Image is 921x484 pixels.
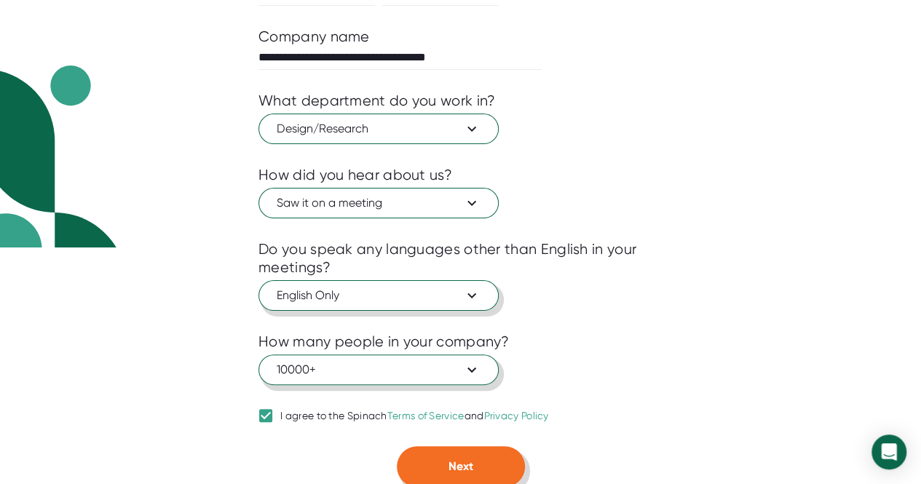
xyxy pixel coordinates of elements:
[258,280,499,311] button: English Only
[277,287,481,304] span: English Only
[258,28,370,46] div: Company name
[448,459,473,473] span: Next
[387,410,465,421] a: Terms of Service
[277,120,481,138] span: Design/Research
[277,361,481,378] span: 10000+
[258,354,499,385] button: 10000+
[280,410,549,423] div: I agree to the Spinach and
[258,240,663,277] div: Do you speak any languages other than English in your meetings?
[258,333,510,351] div: How many people in your company?
[483,410,548,421] a: Privacy Policy
[258,188,499,218] button: Saw it on a meeting
[277,194,481,212] span: Saw it on a meeting
[258,114,499,144] button: Design/Research
[871,435,906,469] div: Open Intercom Messenger
[258,92,495,110] div: What department do you work in?
[258,166,452,184] div: How did you hear about us?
